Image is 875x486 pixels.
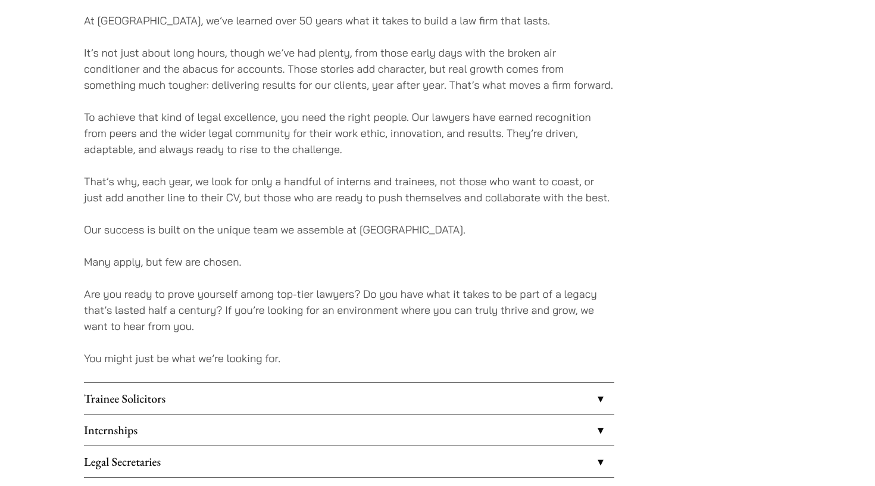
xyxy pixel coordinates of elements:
p: It’s not just about long hours, though we’ve had plenty, from those early days with the broken ai... [84,45,614,93]
p: That’s why, each year, we look for only a handful of interns and trainees, not those who want to ... [84,173,614,205]
p: Many apply, but few are chosen. [84,254,614,270]
p: At [GEOGRAPHIC_DATA], we’ve learned over 50 years what it takes to build a law firm that lasts. [84,13,614,29]
a: Legal Secretaries [84,446,614,477]
p: You might just be what we’re looking for. [84,350,614,366]
p: To achieve that kind of legal excellence, you need the right people. Our lawyers have earned reco... [84,109,614,157]
p: Our success is built on the unique team we assemble at [GEOGRAPHIC_DATA]. [84,222,614,238]
a: Internships [84,415,614,445]
p: Are you ready to prove yourself among top-tier lawyers? Do you have what it takes to be part of a... [84,286,614,334]
a: Trainee Solicitors [84,383,614,414]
